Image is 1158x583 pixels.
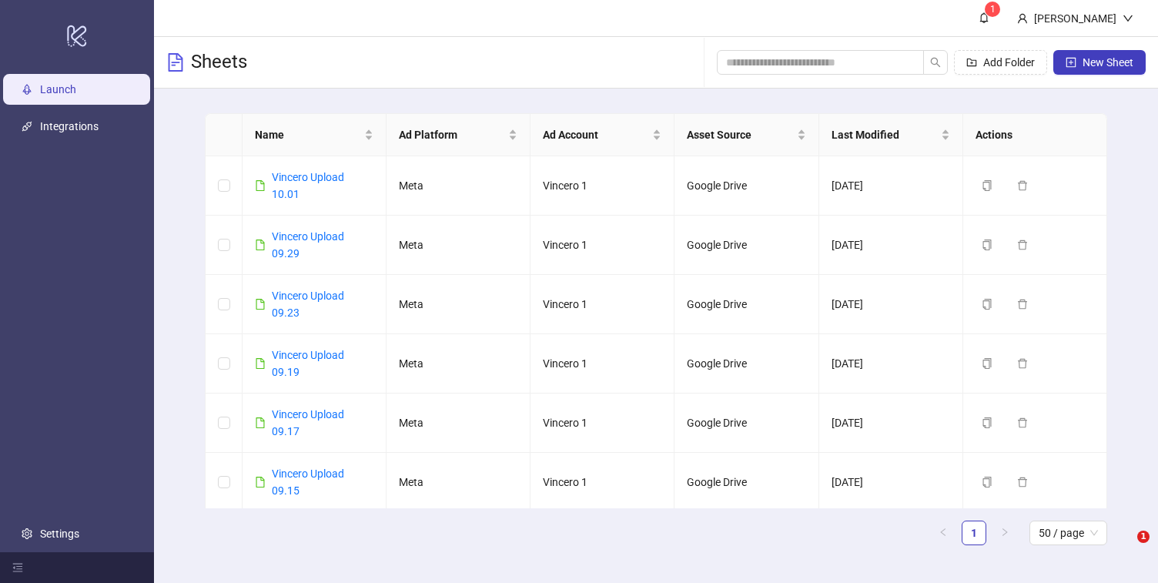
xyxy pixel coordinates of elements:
[819,453,963,512] td: [DATE]
[979,12,989,23] span: bell
[530,156,674,216] td: Vincero 1
[982,358,992,369] span: copy
[243,114,387,156] th: Name
[962,521,986,545] li: 1
[982,477,992,488] span: copy
[530,216,674,275] td: Vincero 1
[40,121,99,133] a: Integrations
[272,408,344,437] a: Vincero Upload 09.17
[1053,50,1146,75] button: New Sheet
[966,57,977,68] span: folder-add
[674,394,818,453] td: Google Drive
[930,57,941,68] span: search
[255,180,266,191] span: file
[982,240,992,250] span: copy
[963,114,1107,156] th: Actions
[819,334,963,394] td: [DATE]
[255,477,266,488] span: file
[962,521,986,544] a: 1
[982,299,992,310] span: copy
[255,299,266,310] span: file
[530,275,674,334] td: Vincero 1
[387,453,530,512] td: Meta
[819,156,963,216] td: [DATE]
[530,334,674,394] td: Vincero 1
[255,240,266,250] span: file
[832,126,938,143] span: Last Modified
[1017,13,1028,24] span: user
[543,126,649,143] span: Ad Account
[1000,528,1009,537] span: right
[687,126,793,143] span: Asset Source
[255,358,266,369] span: file
[983,56,1035,69] span: Add Folder
[387,156,530,216] td: Meta
[1017,240,1028,250] span: delete
[674,114,818,156] th: Asset Source
[40,528,79,540] a: Settings
[931,521,956,545] button: left
[982,180,992,191] span: copy
[530,114,674,156] th: Ad Account
[1137,531,1150,543] span: 1
[939,528,948,537] span: left
[1028,10,1123,27] div: [PERSON_NAME]
[272,290,344,319] a: Vincero Upload 09.23
[530,453,674,512] td: Vincero 1
[387,394,530,453] td: Meta
[1017,477,1028,488] span: delete
[819,394,963,453] td: [DATE]
[1106,531,1143,568] iframe: Intercom live chat
[387,216,530,275] td: Meta
[387,275,530,334] td: Meta
[674,156,818,216] td: Google Drive
[166,53,185,72] span: file-text
[1017,180,1028,191] span: delete
[191,50,247,75] h3: Sheets
[954,50,1047,75] button: Add Folder
[399,126,505,143] span: Ad Platform
[1017,358,1028,369] span: delete
[1039,521,1098,544] span: 50 / page
[272,349,344,378] a: Vincero Upload 09.19
[1066,57,1076,68] span: plus-square
[387,334,530,394] td: Meta
[1123,13,1133,24] span: down
[272,230,344,260] a: Vincero Upload 09.29
[992,521,1017,545] li: Next Page
[819,114,963,156] th: Last Modified
[255,417,266,428] span: file
[674,453,818,512] td: Google Drive
[255,126,361,143] span: Name
[1029,521,1107,545] div: Page Size
[1083,56,1133,69] span: New Sheet
[530,394,674,453] td: Vincero 1
[674,334,818,394] td: Google Drive
[387,114,530,156] th: Ad Platform
[674,275,818,334] td: Google Drive
[12,562,23,573] span: menu-fold
[819,216,963,275] td: [DATE]
[819,275,963,334] td: [DATE]
[1017,417,1028,428] span: delete
[272,467,344,497] a: Vincero Upload 09.15
[982,417,992,428] span: copy
[985,2,1000,17] sup: 1
[40,84,76,96] a: Launch
[674,216,818,275] td: Google Drive
[990,4,996,15] span: 1
[272,171,344,200] a: Vincero Upload 10.01
[1017,299,1028,310] span: delete
[992,521,1017,545] button: right
[931,521,956,545] li: Previous Page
